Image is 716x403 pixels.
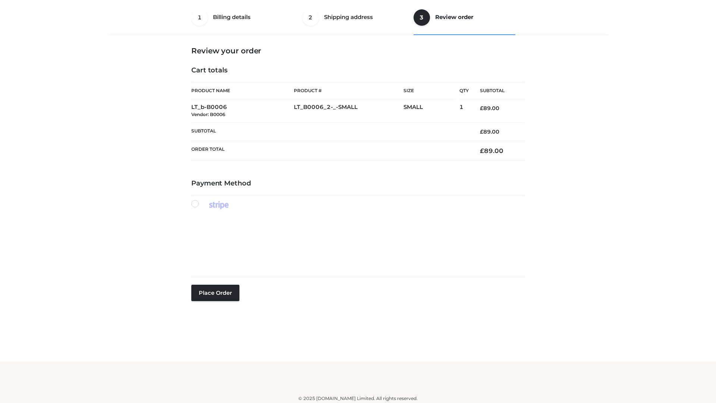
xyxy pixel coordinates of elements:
span: £ [480,105,483,112]
button: Place order [191,285,239,301]
th: Product Name [191,82,294,99]
th: Subtotal [191,122,469,141]
span: £ [480,128,483,135]
h4: Cart totals [191,66,525,75]
h4: Payment Method [191,179,525,188]
bdi: 89.00 [480,105,499,112]
h3: Review your order [191,46,525,55]
td: LT_b-B0006 [191,99,294,123]
bdi: 89.00 [480,147,503,154]
div: © 2025 [DOMAIN_NAME] Limited. All rights reserved. [111,395,605,402]
th: Product # [294,82,403,99]
bdi: 89.00 [480,128,499,135]
th: Size [403,82,456,99]
th: Qty [459,82,469,99]
td: 1 [459,99,469,123]
th: Order Total [191,141,469,161]
th: Subtotal [469,82,525,99]
iframe: Secure payment input frame [190,217,523,265]
span: £ [480,147,484,154]
td: LT_B0006_2-_-SMALL [294,99,403,123]
td: SMALL [403,99,459,123]
small: Vendor: B0006 [191,112,225,117]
